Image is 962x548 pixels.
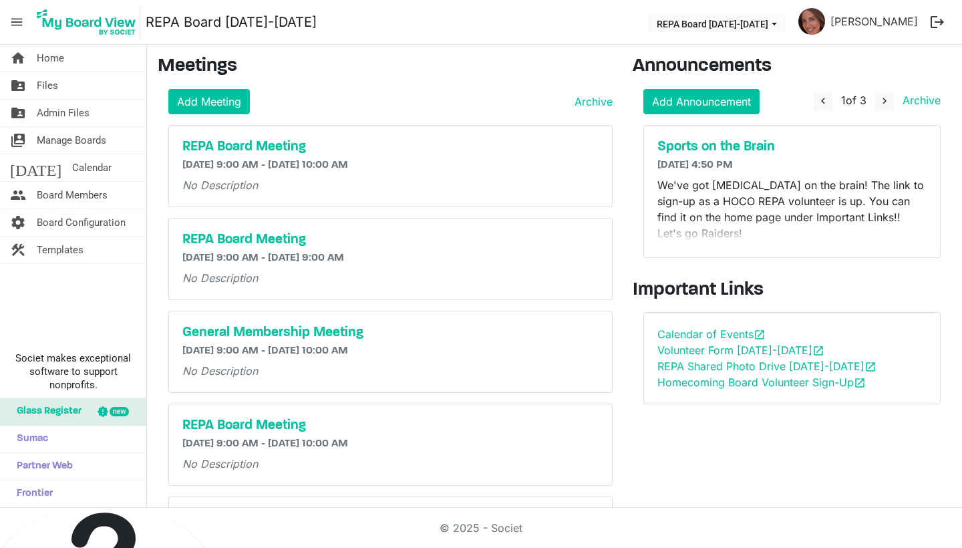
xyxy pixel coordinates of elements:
[633,55,952,78] h3: Announcements
[798,8,825,35] img: aLB5LVcGR_PCCk3EizaQzfhNfgALuioOsRVbMr9Zq1CLdFVQUAcRzChDQbMFezouKt6echON3eNsO59P8s_Ojg_thumb.png
[10,45,26,72] span: home
[33,5,140,39] img: My Board View Logo
[37,127,106,154] span: Manage Boards
[814,92,832,112] button: navigate_before
[33,5,146,39] a: My Board View Logo
[182,438,599,450] h6: [DATE] 9:00 AM - [DATE] 10:00 AM
[37,100,90,126] span: Admin Files
[37,182,108,209] span: Board Members
[657,327,766,341] a: Calendar of Eventsopen_in_new
[182,177,599,193] p: No Description
[37,72,58,99] span: Files
[657,139,927,155] a: Sports on the Brain
[841,94,846,107] span: 1
[182,252,599,265] h6: [DATE] 9:00 AM - [DATE] 9:00 AM
[72,154,112,181] span: Calendar
[10,237,26,263] span: construction
[10,209,26,236] span: settings
[6,352,140,392] span: Societ makes exceptional software to support nonprofits.
[4,9,29,35] span: menu
[754,329,766,341] span: open_in_new
[648,14,786,33] button: REPA Board 2025-2026 dropdownbutton
[633,279,952,302] h3: Important Links
[10,100,26,126] span: folder_shared
[10,127,26,154] span: switch_account
[569,94,613,110] a: Archive
[10,426,48,452] span: Sumac
[10,182,26,209] span: people
[182,232,599,248] a: REPA Board Meeting
[841,94,866,107] span: of 3
[110,407,129,416] div: new
[37,209,126,236] span: Board Configuration
[657,376,866,389] a: Homecoming Board Volunteer Sign-Upopen_in_new
[923,8,951,36] button: logout
[10,398,82,425] span: Glass Register
[812,345,824,357] span: open_in_new
[182,139,599,155] a: REPA Board Meeting
[10,154,61,181] span: [DATE]
[168,89,250,114] a: Add Meeting
[825,8,923,35] a: [PERSON_NAME]
[440,521,522,535] a: © 2025 - Societ
[643,89,760,114] a: Add Announcement
[897,94,941,107] a: Archive
[657,344,824,357] a: Volunteer Form [DATE]-[DATE]open_in_new
[875,92,894,112] button: navigate_next
[158,55,613,78] h3: Meetings
[10,72,26,99] span: folder_shared
[657,160,733,170] span: [DATE] 4:50 PM
[182,270,599,286] p: No Description
[182,325,599,341] a: General Membership Meeting
[817,95,829,107] span: navigate_before
[10,481,53,507] span: Frontier
[10,453,73,480] span: Partner Web
[657,177,927,241] p: We've got [MEDICAL_DATA] on the brain! The link to sign-up as a HOCO REPA volunteer is up. You ca...
[182,345,599,358] h6: [DATE] 9:00 AM - [DATE] 10:00 AM
[182,456,599,472] p: No Description
[878,95,891,107] span: navigate_next
[854,377,866,389] span: open_in_new
[182,159,599,172] h6: [DATE] 9:00 AM - [DATE] 10:00 AM
[37,237,84,263] span: Templates
[864,361,876,373] span: open_in_new
[182,363,599,379] p: No Description
[657,360,876,373] a: REPA Shared Photo Drive [DATE]-[DATE]open_in_new
[146,9,317,35] a: REPA Board [DATE]-[DATE]
[182,418,599,434] a: REPA Board Meeting
[37,45,64,72] span: Home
